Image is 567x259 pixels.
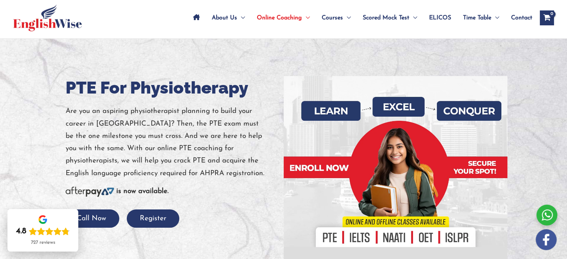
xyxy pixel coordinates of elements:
[409,5,417,31] span: Menu Toggle
[429,5,451,31] span: ELICOS
[16,226,26,237] div: 4.8
[302,5,310,31] span: Menu Toggle
[511,5,532,31] span: Contact
[257,5,302,31] span: Online Coaching
[536,229,557,250] img: white-facebook.png
[64,215,119,222] a: Call Now
[16,226,70,237] div: Rating: 4.8 out of 5
[363,5,409,31] span: Scored Mock Test
[206,5,251,31] a: About UsMenu Toggle
[237,5,245,31] span: Menu Toggle
[127,215,179,222] a: Register
[66,187,114,197] img: Afterpay-Logo
[463,5,491,31] span: Time Table
[212,5,237,31] span: About Us
[116,188,168,195] b: is now available.
[540,10,554,25] a: View Shopping Cart, empty
[491,5,499,31] span: Menu Toggle
[31,240,55,246] div: 727 reviews
[64,209,119,228] button: Call Now
[505,5,532,31] a: Contact
[357,5,423,31] a: Scored Mock TestMenu Toggle
[322,5,343,31] span: Courses
[343,5,351,31] span: Menu Toggle
[127,209,179,228] button: Register
[316,5,357,31] a: CoursesMenu Toggle
[66,105,278,180] p: Are you an aspiring physiotherapist planning to build your career in [GEOGRAPHIC_DATA]? Then, the...
[66,76,278,100] h1: PTE For Physiotherapy
[187,5,532,31] nav: Site Navigation: Main Menu
[423,5,457,31] a: ELICOS
[457,5,505,31] a: Time TableMenu Toggle
[251,5,316,31] a: Online CoachingMenu Toggle
[13,4,82,31] img: cropped-ew-logo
